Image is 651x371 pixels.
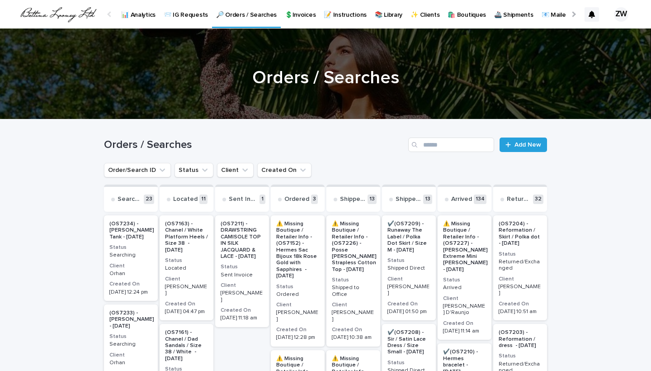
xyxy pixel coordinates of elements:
h3: Client [499,276,542,283]
p: ⚠️ Missing Boutique / Retailer Info - (OS7226) - Posse [PERSON_NAME] Strapless Cotton Top - [DATE] [332,221,377,273]
p: [DATE] 10:38 am [332,334,375,341]
p: [PERSON_NAME] [387,284,430,297]
h3: Client [109,352,152,359]
p: (OS7211) - DRAWSTRING CAMISOLE TOP IN SILK JACQUARD & LACE - [DATE] [221,221,264,260]
div: ZW [614,7,628,22]
h3: Created On [443,320,486,327]
p: [DATE] 11:14 am [443,328,486,334]
p: Arrived [451,195,472,203]
h3: Client [165,276,208,283]
button: Status [175,163,213,177]
input: Search [408,138,494,152]
h3: Client [443,295,486,302]
h3: Status [499,251,542,258]
a: Add New [500,138,547,152]
p: [DATE] 04:47 pm [165,309,208,315]
p: Sent Invoice [221,272,264,278]
h3: Created On [387,300,430,308]
p: Arrived [443,285,486,291]
h3: Status [499,352,542,360]
a: ⚠️ Missing Boutique / Retailer Info - (OS7227) - [PERSON_NAME] Extreme Mini [PERSON_NAME] - [DATE... [438,215,491,340]
p: Returned/Exchanged [499,259,542,272]
p: (OS7233) - [PERSON_NAME] - [DATE] [109,310,154,329]
h3: Client [221,282,264,289]
p: (OS7204) - Reformation / Skirt / Polka dot - [DATE] [499,221,542,247]
p: 134 [474,195,486,204]
p: 1 [259,195,265,204]
p: 3 [311,195,318,204]
p: [DATE] 12:24 pm [109,289,152,295]
h3: Client [109,262,152,270]
img: QrlGXtfQB20I3e430a3E [18,5,98,24]
p: Shipped to Office [332,285,375,298]
p: Ordered [284,195,309,203]
p: Orhan [109,271,152,277]
a: ⚠️ Missing Boutique / Retailer Info - (OS7226) - Posse [PERSON_NAME] Strapless Cotton Top - [DATE... [326,215,380,347]
p: (OS7234) - [PERSON_NAME] Tank - [DATE] [109,221,154,240]
p: 23 [144,195,154,204]
a: (OS7163) - Chanel / White Platform Heels / Size 38 - [DATE]StatusLocatedClient[PERSON_NAME]Create... [160,215,213,320]
p: (OS7203) - Reformation / dress - [DATE] [499,329,542,349]
h3: Status [276,283,319,290]
p: ✔️(OS7209) - Runaway The Label / Polka Dot Skirt / Size M - [DATE] [387,221,430,253]
h3: Status [109,244,152,251]
h3: Created On [276,326,319,333]
a: (OS7204) - Reformation / Skirt / Polka dot - [DATE]StatusReturned/ExchangedClient[PERSON_NAME]Cre... [493,215,547,320]
h3: Created On [221,307,264,314]
span: Add New [514,142,541,148]
h3: Status [443,276,486,284]
p: 13 [423,195,432,204]
p: [DATE] 11:18 am [221,315,264,321]
p: [PERSON_NAME] D'Raunjo [443,303,486,316]
p: Shipped to Office [340,195,366,203]
h3: Status [387,359,430,366]
a: (OS7211) - DRAWSTRING CAMISOLE TOP IN SILK JACQUARD & LACE - [DATE]StatusSent InvoiceClient[PERSO... [215,215,269,327]
h3: Status [221,263,264,271]
h3: Status [387,257,430,264]
p: ⚠️ Missing Boutique / Retailer Info - (OS7152) - Hermes Sac Bijoux 18k Rose Gold with Sapphires -... [276,221,319,280]
h3: Client [387,276,430,283]
button: Order/Search ID [104,163,171,177]
p: 32 [533,195,543,204]
p: [PERSON_NAME] [165,284,208,297]
p: [PERSON_NAME] [499,284,542,297]
h3: Status [109,333,152,340]
h1: Orders / Searches [104,138,405,152]
button: Client [217,163,254,177]
p: (OS7163) - Chanel / White Platform Heels / Size 38 - [DATE] [165,221,208,253]
p: [PERSON_NAME] [276,309,319,323]
p: Sent Invoice [229,195,258,203]
p: Shipped Direct [387,265,430,271]
p: 13 [368,195,377,204]
button: Created On [257,163,311,177]
p: Located [173,195,198,203]
p: Searching [109,252,152,258]
p: Returned/Exchanged [507,195,531,203]
a: ✔️(OS7209) - Runaway The Label / Polka Dot Skirt / Size M - [DATE]StatusShipped DirectClient[PERS... [382,215,436,320]
h1: Orders / Searches [104,67,547,89]
h3: Created On [109,281,152,288]
p: [PERSON_NAME] [332,309,375,323]
h3: Status [165,257,208,264]
a: (OS7234) - [PERSON_NAME] Tank - [DATE]StatusSearchingClientOrhanCreated On[DATE] 12:24 pm [104,215,158,301]
h3: Client [276,301,319,309]
p: [DATE] 01:50 pm [387,309,430,315]
p: Ordered [276,291,319,298]
h3: Status [332,276,375,284]
p: [PERSON_NAME] [221,290,264,303]
h3: Created On [499,300,542,308]
p: [DATE] 10:51 am [499,309,542,315]
p: [DATE] 12:28 pm [276,334,319,341]
p: 11 [199,195,208,204]
h3: Created On [165,300,208,308]
p: ⚠️ Missing Boutique / Retailer Info - (OS7227) - [PERSON_NAME] Extreme Mini [PERSON_NAME] - [DATE] [443,221,488,273]
p: Searching [118,195,142,203]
